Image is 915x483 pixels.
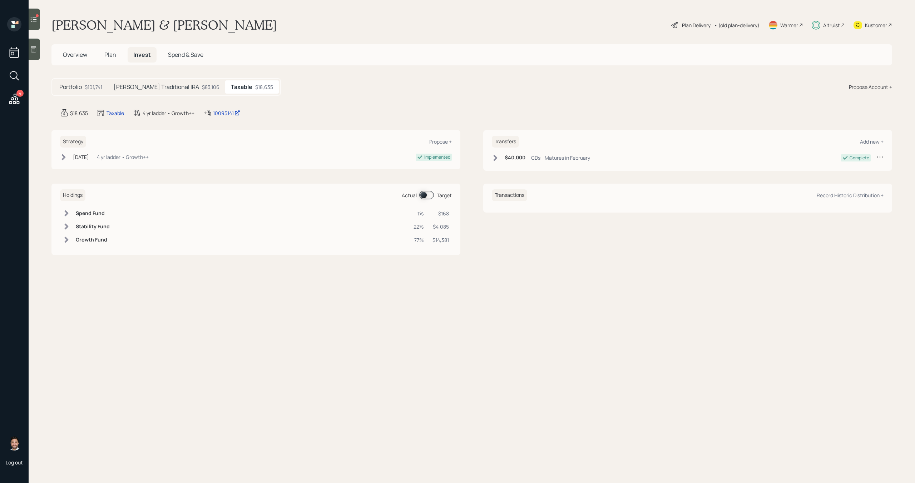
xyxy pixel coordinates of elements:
div: Propose + [429,138,452,145]
h6: Transfers [492,136,519,148]
span: Spend & Save [168,51,203,59]
span: Invest [133,51,151,59]
div: Target [437,191,452,199]
h6: $40,000 [505,155,525,161]
div: $4,085 [432,223,449,230]
span: Overview [63,51,87,59]
div: • (old plan-delivery) [714,21,760,29]
div: [DATE] [73,153,89,161]
div: Plan Delivery [682,21,711,29]
h1: [PERSON_NAME] & [PERSON_NAME] [51,17,277,33]
div: Record Historic Distribution + [817,192,884,199]
h6: Holdings [60,189,85,201]
div: $168 [432,210,449,217]
div: Log out [6,459,23,466]
h6: Transactions [492,189,527,201]
div: $18,635 [70,109,88,117]
div: Actual [402,191,417,199]
h5: Taxable [231,84,252,90]
div: $101,741 [85,83,102,91]
div: Warmer [780,21,798,29]
div: 4 yr ladder • Growth++ [143,109,194,117]
div: Propose Account + [849,83,892,91]
div: Add new + [860,138,884,145]
h6: Strategy [60,136,86,148]
div: $14,381 [432,236,449,244]
div: $83,106 [202,83,219,91]
div: 4 [16,90,24,97]
h6: Growth Fund [76,237,110,243]
div: Altruist [823,21,840,29]
span: Plan [104,51,116,59]
div: $18,635 [255,83,273,91]
div: Kustomer [865,21,887,29]
div: Complete [850,155,869,161]
div: 22% [414,223,424,230]
div: 10095141 [213,109,240,117]
img: michael-russo-headshot.png [7,436,21,450]
h5: Portfolio [59,84,82,90]
div: 1% [414,210,424,217]
h6: Stability Fund [76,224,110,230]
h5: [PERSON_NAME] Traditional IRA [114,84,199,90]
div: Taxable [107,109,124,117]
div: Implemented [424,154,450,160]
div: 4 yr ladder • Growth++ [97,153,149,161]
div: 77% [414,236,424,244]
h6: Spend Fund [76,210,110,216]
div: CDs - Matures in February [531,154,590,161]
